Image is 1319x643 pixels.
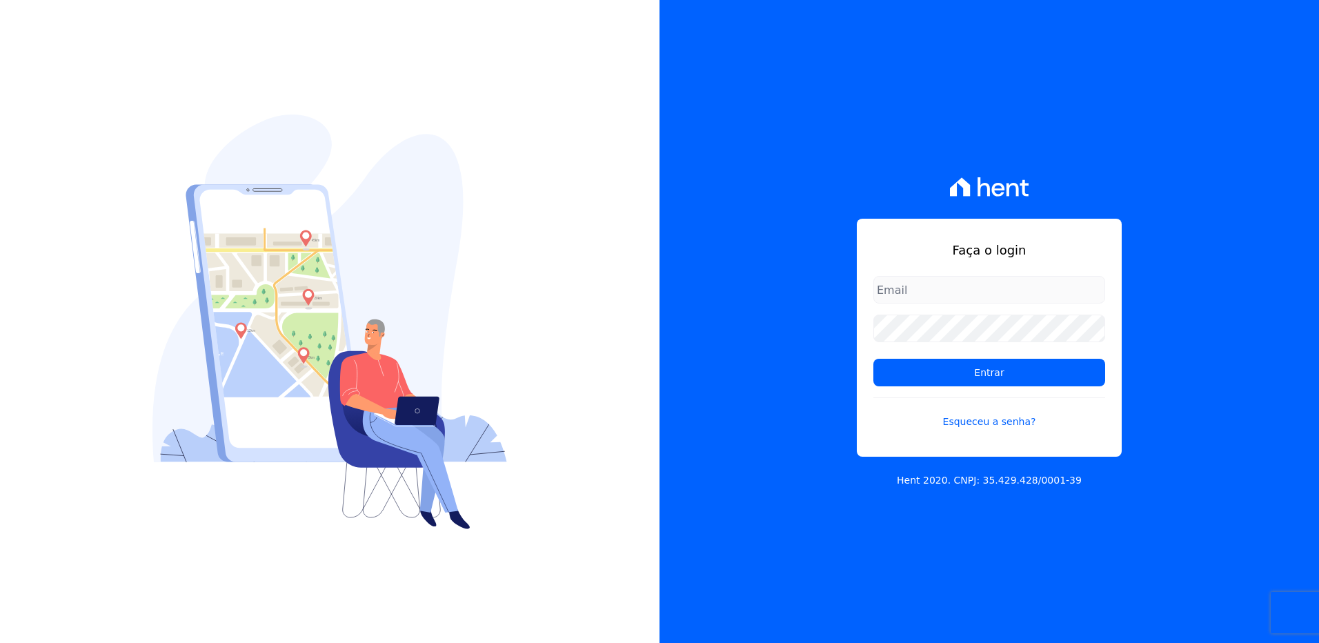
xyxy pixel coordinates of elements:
[897,473,1082,488] p: Hent 2020. CNPJ: 35.429.428/0001-39
[873,241,1105,259] h1: Faça o login
[152,115,507,529] img: Login
[873,276,1105,304] input: Email
[873,359,1105,386] input: Entrar
[873,397,1105,429] a: Esqueceu a senha?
